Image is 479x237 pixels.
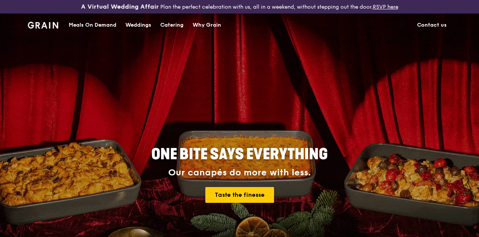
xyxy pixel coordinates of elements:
[28,22,58,29] img: Grain
[80,3,399,11] div: Plan the perfect celebration with us, all in a weekend, without stepping out the door.
[193,14,221,36] div: Why Grain
[125,14,151,36] div: Weddings
[28,13,58,36] a: GrainGrain
[151,145,328,163] span: ONE BITE SAYS EVERYTHING
[413,14,451,36] a: Contact us
[104,168,375,178] div: Our canapés do more with less.
[69,14,116,36] div: Meals On Demand
[373,4,398,10] a: RSVP here
[205,187,274,203] a: Taste the finesse
[160,14,184,36] div: Catering
[121,14,156,36] a: Weddings
[81,3,159,11] h3: A Virtual Wedding Affair
[188,14,226,36] a: Why Grain
[156,14,188,36] a: Catering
